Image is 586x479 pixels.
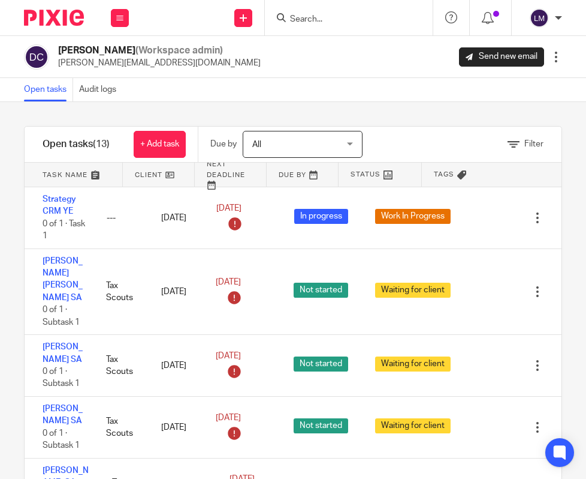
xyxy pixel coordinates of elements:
[459,47,544,67] a: Send new email
[216,414,241,422] span: [DATE]
[434,169,454,179] span: Tags
[149,280,204,304] div: [DATE]
[43,306,80,327] span: 0 of 1 · Subtask 1
[210,138,237,150] p: Due by
[24,10,84,26] img: Pixie
[289,14,397,25] input: Search
[375,209,451,224] span: Work In Progress
[530,8,549,28] img: svg%3E
[294,357,348,372] span: Not started
[58,57,261,69] p: [PERSON_NAME][EMAIL_ADDRESS][DOMAIN_NAME]
[135,46,223,55] span: (Workspace admin)
[43,405,83,425] a: [PERSON_NAME] SA
[252,140,261,149] span: All
[216,278,241,286] span: [DATE]
[351,169,380,179] span: Status
[43,220,85,241] span: 0 of 1 · Task 1
[375,418,451,433] span: Waiting for client
[24,78,73,101] a: Open tasks
[58,44,261,57] h2: [PERSON_NAME]
[94,348,149,384] div: Tax Scouts
[524,140,543,148] span: Filter
[24,44,49,70] img: svg%3E
[43,367,80,388] span: 0 of 1 · Subtask 1
[43,257,83,302] a: [PERSON_NAME] [PERSON_NAME] SA
[94,409,149,446] div: Tax Scouts
[43,343,83,363] a: [PERSON_NAME] SA
[375,283,451,298] span: Waiting for client
[93,139,110,149] span: (13)
[149,415,204,439] div: [DATE]
[43,429,80,450] span: 0 of 1 · Subtask 1
[43,195,76,215] a: Strategy CRM YE
[134,131,186,158] a: + Add task
[43,138,110,151] h1: Open tasks
[95,206,150,230] div: ---
[149,354,204,378] div: [DATE]
[216,204,241,212] span: [DATE]
[294,418,348,433] span: Not started
[294,283,348,298] span: Not started
[94,274,149,310] div: Tax Scouts
[216,352,241,360] span: [DATE]
[375,357,451,372] span: Waiting for client
[294,209,348,224] span: In progress
[149,206,204,230] div: [DATE]
[79,78,122,101] a: Audit logs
